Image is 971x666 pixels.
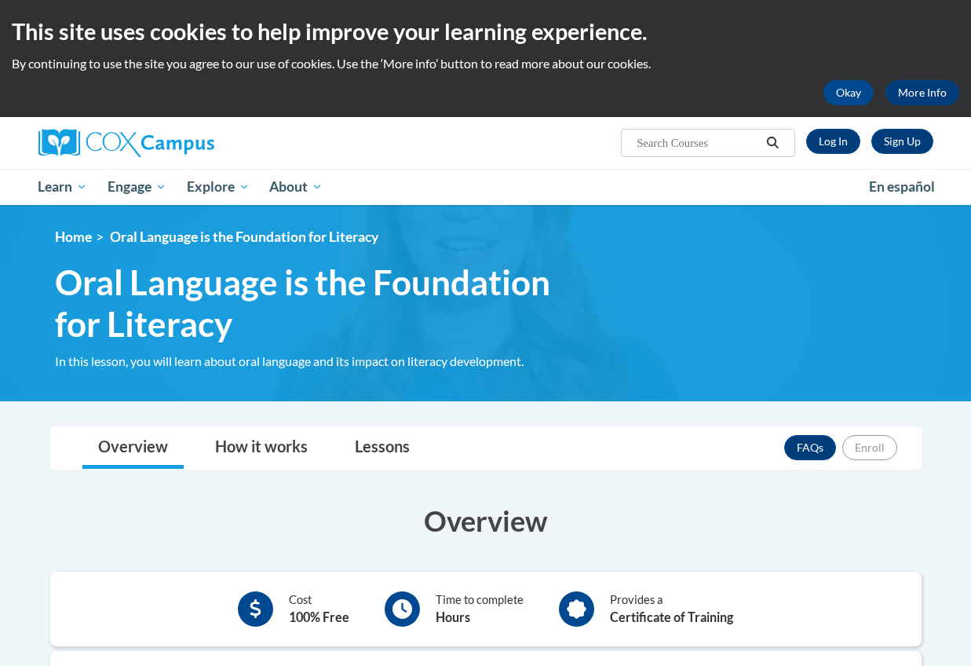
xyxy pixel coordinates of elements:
a: Engage [97,169,177,205]
a: More Info [885,80,959,105]
a: About [259,169,333,205]
a: Explore [177,169,260,205]
div: Time to complete [436,591,524,627]
span: Oral Language is the Foundation for Literacy [55,262,597,345]
input: Search Courses [635,134,761,152]
span: Oral Language is the Foundation for Literacy [110,229,378,245]
a: Home [55,229,92,245]
button: Enroll [842,435,897,460]
div: Provides a [610,591,733,627]
span: Engage [108,177,166,196]
a: Cox Campus [38,129,321,157]
b: Certificate of Training [610,609,733,624]
a: Lessons [339,427,425,469]
a: How it works [199,427,323,469]
p: By continuing to use the site you agree to our use of cookies. Use the ‘More info’ button to read... [12,55,959,72]
h3: Overview [50,501,922,540]
div: Main menu [27,169,945,205]
a: Overview [82,427,184,469]
div: Cost [289,591,349,627]
a: FAQs [784,435,836,460]
span: Explore [187,177,250,196]
span: En español [869,178,935,195]
b: 100% Free [289,609,349,624]
a: Log In [806,129,860,154]
b: Hours [436,609,470,624]
span: Learn [38,177,87,196]
span: About [269,177,323,196]
h2: This site uses cookies to help improve your learning experience. [12,16,959,47]
div: In this lesson, you will learn about oral language and its impact on literacy development. [55,353,597,370]
button: Search [761,134,784,152]
a: Register [871,129,933,154]
a: Learn [28,169,98,205]
img: Cox Campus [38,129,214,157]
button: Okay [823,80,874,105]
a: En español [859,170,945,203]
